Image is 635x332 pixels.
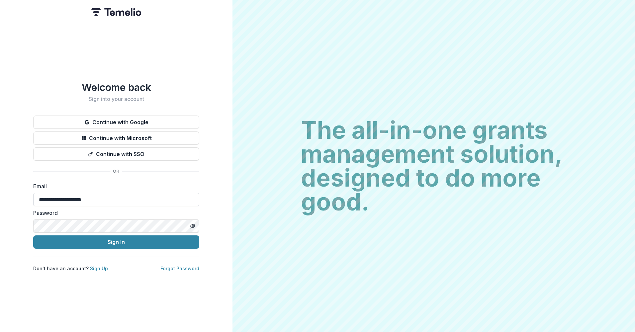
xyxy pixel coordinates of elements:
[33,209,195,217] label: Password
[160,266,199,271] a: Forgot Password
[33,116,199,129] button: Continue with Google
[33,182,195,190] label: Email
[33,131,199,145] button: Continue with Microsoft
[33,147,199,161] button: Continue with SSO
[91,8,141,16] img: Temelio
[187,221,198,231] button: Toggle password visibility
[90,266,108,271] a: Sign Up
[33,235,199,249] button: Sign In
[33,96,199,102] h2: Sign into your account
[33,265,108,272] p: Don't have an account?
[33,81,199,93] h1: Welcome back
